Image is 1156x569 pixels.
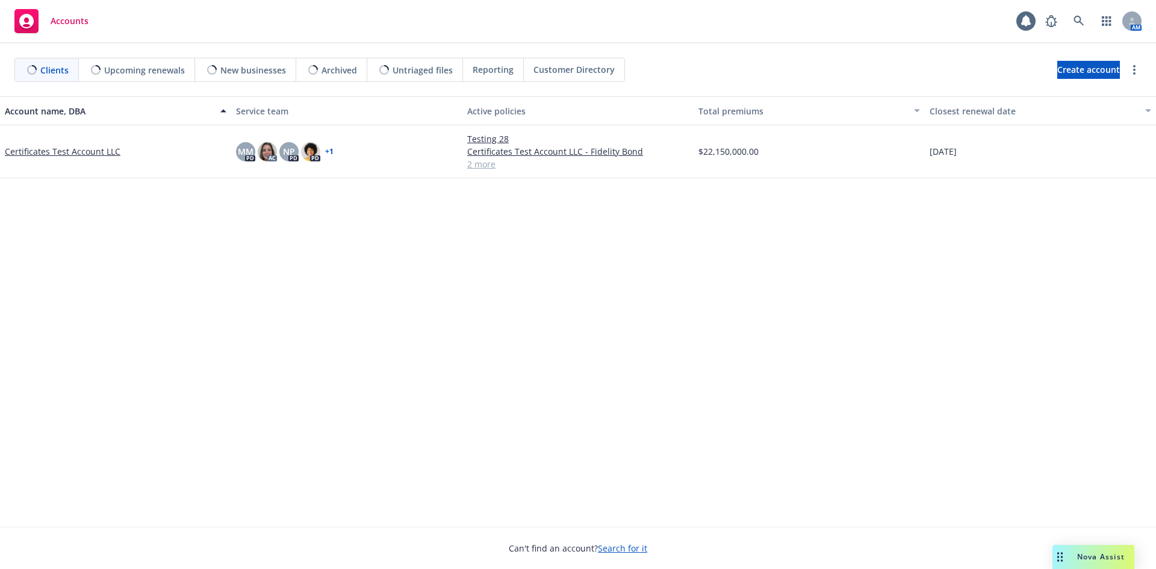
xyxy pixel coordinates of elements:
button: Service team [231,96,462,125]
div: Service team [236,105,458,117]
span: Untriaged files [393,64,453,76]
span: Customer Directory [533,63,615,76]
span: New businesses [220,64,286,76]
div: Active policies [467,105,689,117]
div: Drag to move [1052,545,1067,569]
span: Accounts [51,16,89,26]
span: $22,150,000.00 [698,145,759,158]
img: photo [258,142,277,161]
span: Create account [1057,58,1120,81]
button: Nova Assist [1052,545,1134,569]
a: Create account [1057,61,1120,79]
a: Testing 28 [467,132,689,145]
span: Can't find an account? [509,542,647,555]
span: Upcoming renewals [104,64,185,76]
span: Reporting [473,63,514,76]
span: Archived [322,64,357,76]
span: NP [283,145,295,158]
span: [DATE] [930,145,957,158]
a: Search [1067,9,1091,33]
a: Search for it [598,543,647,554]
a: Report a Bug [1039,9,1063,33]
button: Total premiums [694,96,925,125]
div: Account name, DBA [5,105,213,117]
a: + 1 [325,148,334,155]
button: Active policies [462,96,694,125]
span: MM [238,145,253,158]
div: Total premiums [698,105,907,117]
a: more [1127,63,1142,77]
span: Nova Assist [1077,552,1125,562]
button: Closest renewal date [925,96,1156,125]
span: Clients [40,64,69,76]
img: photo [301,142,320,161]
a: Switch app [1095,9,1119,33]
a: Certificates Test Account LLC [5,145,120,158]
a: Certificates Test Account LLC - Fidelity Bond [467,145,689,158]
a: 2 more [467,158,689,170]
div: Closest renewal date [930,105,1138,117]
a: Accounts [10,4,93,38]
